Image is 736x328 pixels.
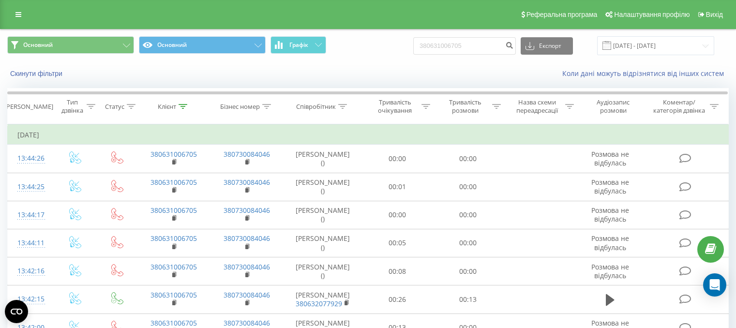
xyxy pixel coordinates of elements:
[224,234,270,243] a: 380730084046
[105,103,124,111] div: Статус
[284,285,362,313] td: [PERSON_NAME]
[150,149,197,159] a: 380631006705
[224,262,270,271] a: 380730084046
[150,178,197,187] a: 380631006705
[17,149,43,168] div: 13:44:26
[224,178,270,187] a: 380730084046
[441,98,490,115] div: Тривалість розмови
[17,234,43,253] div: 13:44:11
[284,201,362,229] td: [PERSON_NAME] ()
[413,37,516,55] input: Пошук за номером
[585,98,642,115] div: Аудіозапис розмови
[362,145,433,173] td: 00:00
[17,290,43,309] div: 13:42:15
[591,149,629,167] span: Розмова не відбулась
[591,206,629,224] span: Розмова не відбулась
[61,98,84,115] div: Тип дзвінка
[224,318,270,328] a: 380730084046
[224,149,270,159] a: 380730084046
[284,229,362,257] td: [PERSON_NAME] ()
[521,37,573,55] button: Експорт
[17,206,43,224] div: 13:44:17
[562,69,729,78] a: Коли дані можуть відрізнятися вiд інших систем
[591,178,629,195] span: Розмова не відбулась
[296,103,336,111] div: Співробітник
[17,262,43,281] div: 13:42:16
[150,206,197,215] a: 380631006705
[7,36,134,54] button: Основний
[8,125,729,145] td: [DATE]
[651,98,707,115] div: Коментар/категорія дзвінка
[362,285,433,313] td: 00:26
[270,36,326,54] button: Графік
[150,318,197,328] a: 380631006705
[150,290,197,299] a: 380631006705
[284,173,362,201] td: [PERSON_NAME] ()
[614,11,690,18] span: Налаштування профілю
[150,262,197,271] a: 380631006705
[706,11,723,18] span: Вихід
[23,41,53,49] span: Основний
[362,173,433,201] td: 00:01
[284,257,362,285] td: [PERSON_NAME] ()
[591,234,629,252] span: Розмова не відбулась
[591,262,629,280] span: Розмова не відбулась
[139,36,266,54] button: Основний
[150,234,197,243] a: 380631006705
[4,103,53,111] div: [PERSON_NAME]
[224,290,270,299] a: 380730084046
[512,98,563,115] div: Назва схеми переадресації
[433,229,503,257] td: 00:00
[703,273,726,297] div: Open Intercom Messenger
[433,145,503,173] td: 00:00
[362,229,433,257] td: 00:05
[5,300,28,323] button: Open CMP widget
[433,201,503,229] td: 00:00
[433,173,503,201] td: 00:00
[433,257,503,285] td: 00:00
[220,103,260,111] div: Бізнес номер
[289,42,308,48] span: Графік
[433,285,503,313] td: 00:13
[362,201,433,229] td: 00:00
[362,257,433,285] td: 00:08
[158,103,176,111] div: Клієнт
[17,178,43,196] div: 13:44:25
[7,69,67,78] button: Скинути фільтри
[296,299,342,308] a: 380632077929
[526,11,598,18] span: Реферальна програма
[371,98,420,115] div: Тривалість очікування
[224,206,270,215] a: 380730084046
[284,145,362,173] td: [PERSON_NAME] ()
